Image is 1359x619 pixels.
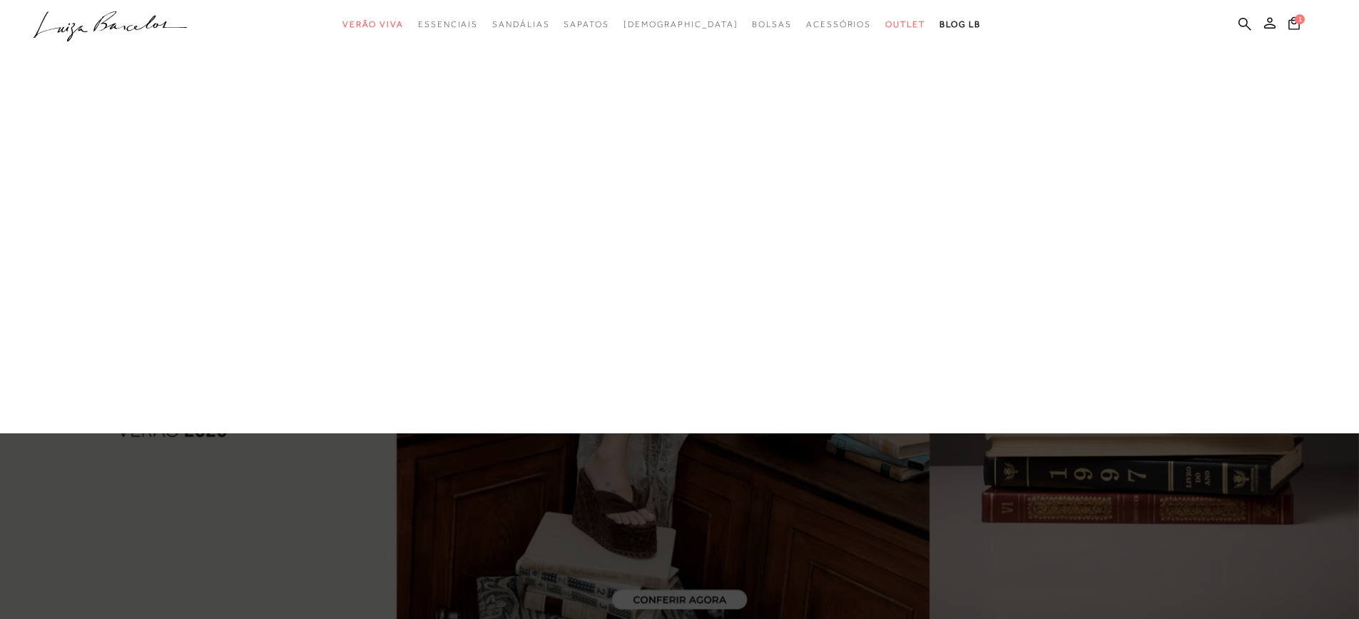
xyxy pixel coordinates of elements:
[1284,16,1304,35] button: 1
[342,11,404,38] a: categoryNavScreenReaderText
[342,19,404,29] span: Verão Viva
[418,11,478,38] a: categoryNavScreenReaderText
[492,19,549,29] span: Sandálias
[940,11,981,38] a: BLOG LB
[623,19,738,29] span: [DEMOGRAPHIC_DATA]
[806,19,871,29] span: Acessórios
[752,19,792,29] span: Bolsas
[940,19,981,29] span: BLOG LB
[885,11,925,38] a: categoryNavScreenReaderText
[885,19,925,29] span: Outlet
[564,19,609,29] span: Sapatos
[806,11,871,38] a: categoryNavScreenReaderText
[418,19,478,29] span: Essenciais
[564,11,609,38] a: categoryNavScreenReaderText
[752,11,792,38] a: categoryNavScreenReaderText
[623,11,738,38] a: noSubCategoriesText
[1295,14,1305,24] span: 1
[492,11,549,38] a: categoryNavScreenReaderText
